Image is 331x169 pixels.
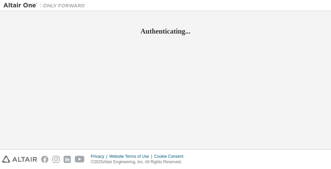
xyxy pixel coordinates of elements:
div: Privacy [91,154,109,159]
img: instagram.svg [52,156,60,163]
img: altair_logo.svg [2,156,37,163]
img: facebook.svg [41,156,48,163]
img: Altair One [3,2,88,9]
div: Website Terms of Use [109,154,154,159]
h2: Authenticating... [3,27,328,36]
div: Cookie Consent [154,154,187,159]
img: linkedin.svg [64,156,71,163]
p: © 2025 Altair Engineering, Inc. All Rights Reserved. [91,159,187,165]
img: youtube.svg [75,156,85,163]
